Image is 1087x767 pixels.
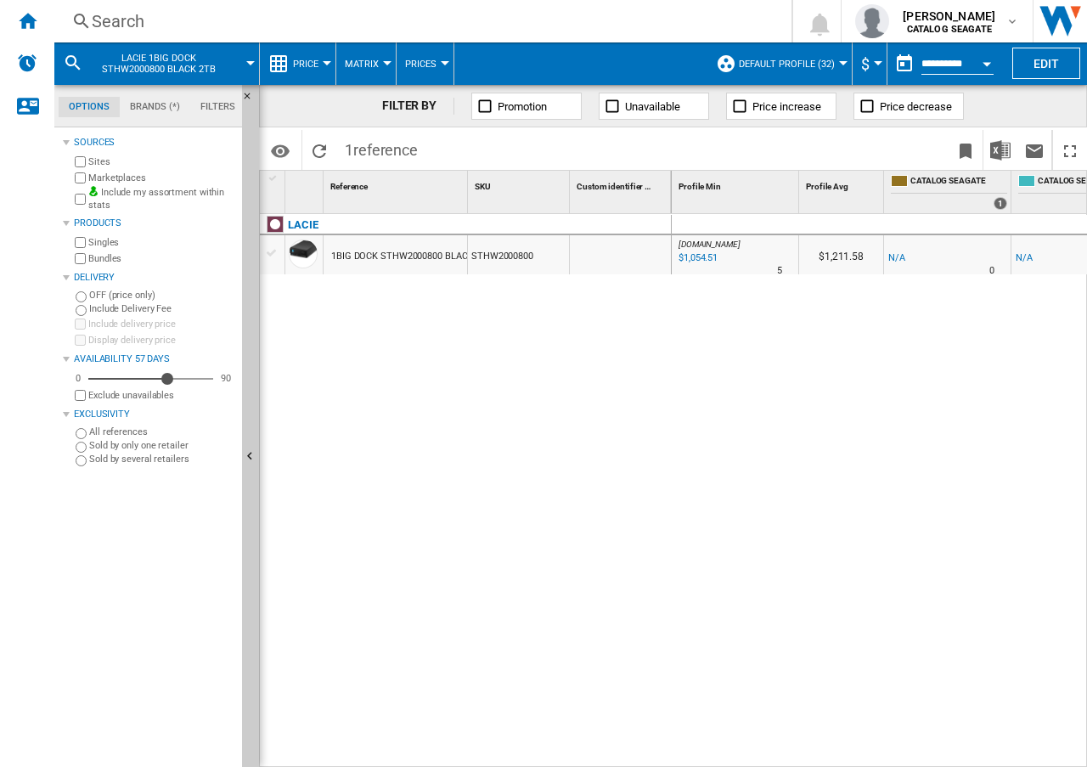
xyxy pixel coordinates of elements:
div: Profile Avg Sort None [803,171,883,197]
div: Delivery Time : 5 days [777,262,782,279]
input: Marketplaces [75,172,86,183]
div: LACIE 1BIG DOCK STHW2000800 BLACK 2TB [63,42,251,85]
label: Display delivery price [88,334,235,347]
span: Profile Min [679,182,721,191]
span: reference [353,141,418,159]
input: Bundles [75,253,86,264]
div: Sort None [289,171,323,197]
div: 0 [71,372,85,385]
label: Marketplaces [88,172,235,184]
button: Price decrease [853,93,964,120]
img: alerts-logo.svg [17,53,37,73]
md-tab-item: Filters [190,97,245,117]
span: Unavailable [625,100,680,113]
button: Download in Excel [983,130,1017,170]
img: profile.jpg [855,4,889,38]
label: Singles [88,236,235,249]
div: 1BIG DOCK STHW2000800 BLACK 2TB [331,237,493,276]
md-tab-item: Brands (*) [120,97,190,117]
span: [PERSON_NAME] [903,8,995,25]
input: Sold by several retailers [76,455,87,466]
button: $ [861,42,878,85]
input: Include delivery price [75,319,86,330]
div: FILTER BY [382,98,454,115]
b: CATALOG SEAGATE [907,24,992,35]
span: LACIE 1BIG DOCK STHW2000800 BLACK 2TB [90,53,227,75]
div: Sort None [327,171,467,197]
input: OFF (price only) [76,291,87,302]
input: Sold by only one retailer [76,442,87,453]
img: mysite-bg-18x18.png [88,186,99,196]
label: Include delivery price [88,318,235,330]
span: 1 [336,130,426,166]
input: Display delivery price [75,390,86,401]
button: Default profile (32) [739,42,843,85]
div: N/A [1016,250,1033,267]
input: Include my assortment within stats [75,189,86,210]
div: Custom identifier Sort None [573,171,671,197]
button: Hide [242,85,262,116]
button: Price increase [726,93,836,120]
div: Sort None [675,171,798,197]
div: N/A [888,250,905,267]
button: Edit [1012,48,1080,79]
div: Products [74,217,235,230]
div: Last updated : Wednesday, 10 September 2025 04:23 [676,250,718,267]
input: Include Delivery Fee [76,305,87,316]
span: SKU [475,182,491,191]
label: OFF (price only) [89,289,235,302]
div: Exclusivity [74,408,235,421]
span: Reference [330,182,368,191]
span: Price [293,59,318,70]
div: 90 [217,372,235,385]
span: Default profile (32) [739,59,835,70]
div: $1,211.58 [799,235,883,274]
input: Sites [75,156,86,167]
span: Custom identifier [577,182,643,191]
span: Matrix [345,59,379,70]
input: Display delivery price [75,335,86,346]
button: Matrix [345,42,387,85]
md-slider: Availability [88,370,213,387]
md-tab-item: Options [59,97,120,117]
div: SKU Sort None [471,171,569,197]
div: Default profile (32) [716,42,843,85]
button: md-calendar [887,47,921,81]
button: Bookmark this report [949,130,983,170]
label: All references [89,426,235,438]
div: 1 offers sold by CATALOG SEAGATE [994,197,1007,210]
label: Sold by only one retailer [89,439,235,452]
span: Price increase [752,100,821,113]
button: Promotion [471,93,582,120]
div: Sort None [803,171,883,197]
div: Sort None [471,171,569,197]
span: $ [861,55,870,73]
button: Send this report by email [1017,130,1051,170]
button: Maximize [1053,130,1087,170]
div: Delivery Time : 0 day [989,262,994,279]
label: Bundles [88,252,235,265]
div: Profile Min Sort None [675,171,798,197]
span: Price decrease [880,100,952,113]
span: CATALOG SEAGATE [910,175,1007,189]
button: Price [293,42,327,85]
label: Exclude unavailables [88,389,235,402]
div: CATALOG SEAGATE 1 offers sold by CATALOG SEAGATE [887,171,1011,213]
div: STHW2000800 [468,235,569,274]
div: Availability 57 Days [74,352,235,366]
div: Search [92,9,747,33]
label: Include Delivery Fee [89,302,235,315]
label: Sites [88,155,235,168]
input: All references [76,428,87,439]
div: Sources [74,136,235,149]
img: excel-24x24.png [990,140,1011,161]
div: Price [268,42,327,85]
label: Sold by several retailers [89,453,235,465]
button: Unavailable [599,93,709,120]
button: Open calendar [972,46,1002,76]
div: Reference Sort None [327,171,467,197]
button: LACIE 1BIG DOCK STHW2000800 BLACK 2TB [90,42,244,85]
